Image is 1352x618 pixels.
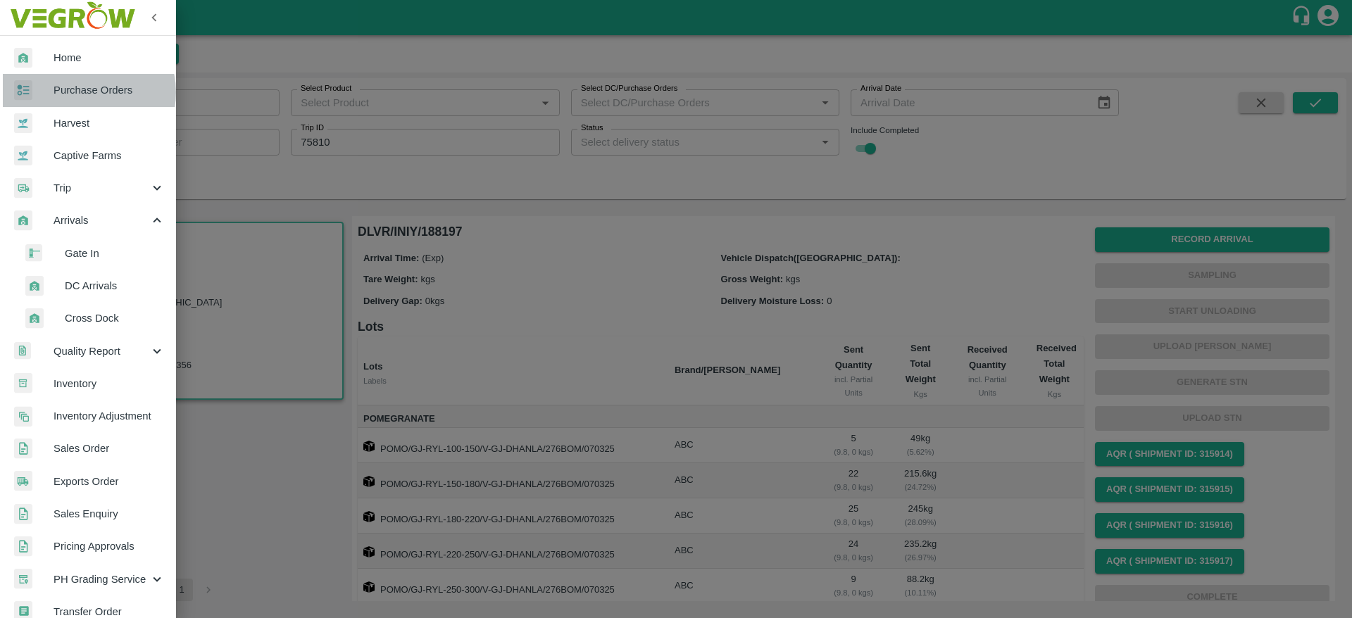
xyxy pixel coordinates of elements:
img: inventory [14,406,32,427]
span: Pricing Approvals [54,538,165,554]
span: Exports Order [54,474,165,489]
img: delivery [14,178,32,198]
span: Cross Dock [65,310,165,326]
span: DC Arrivals [65,278,165,294]
a: whArrivalDC Arrivals [11,270,176,302]
img: whArrival [25,276,44,296]
img: whInventory [14,373,32,393]
span: Arrivals [54,213,149,228]
span: Sales Enquiry [54,506,165,522]
img: qualityReport [14,342,31,360]
img: gatein [25,244,42,262]
span: Gate In [65,246,165,261]
span: Harvest [54,115,165,131]
img: harvest [14,145,32,166]
span: Home [54,50,165,65]
span: PH Grading Service [54,572,149,587]
span: Inventory Adjustment [54,408,165,424]
span: Quality Report [54,343,149,359]
img: whTracker [14,569,32,589]
a: gateinGate In [11,237,176,270]
span: Captive Farms [54,148,165,163]
span: Trip [54,180,149,196]
span: Inventory [54,376,165,391]
img: harvest [14,113,32,134]
img: shipments [14,471,32,491]
img: whArrival [14,48,32,68]
img: whArrival [14,210,32,231]
img: sales [14,536,32,557]
img: sales [14,439,32,459]
img: reciept [14,80,32,101]
span: Sales Order [54,441,165,456]
img: sales [14,504,32,524]
img: whArrival [25,308,44,329]
a: whArrivalCross Dock [11,302,176,334]
span: Purchase Orders [54,82,165,98]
